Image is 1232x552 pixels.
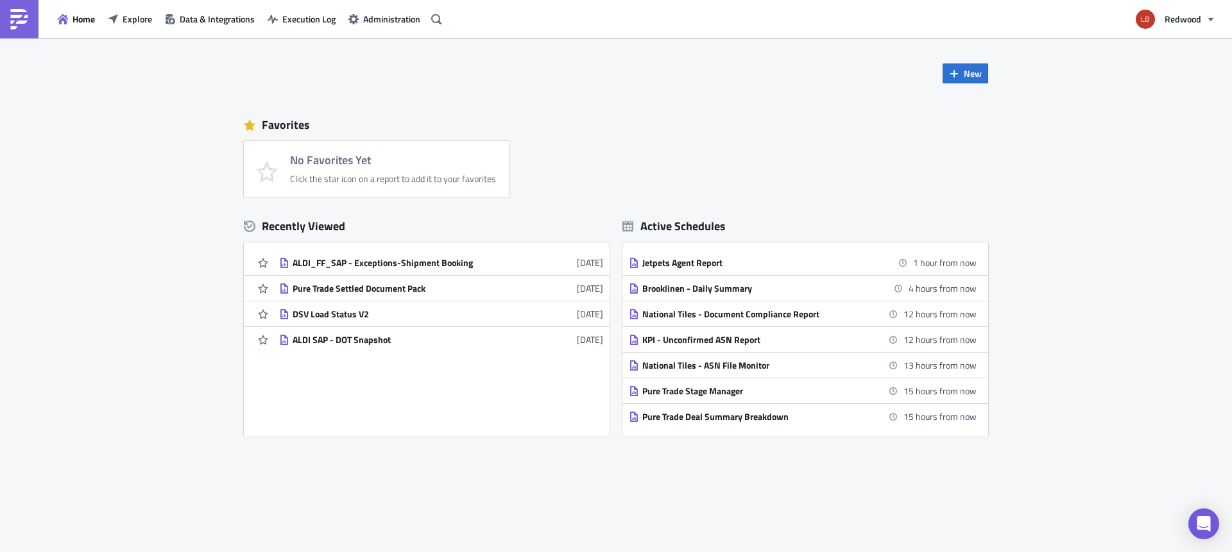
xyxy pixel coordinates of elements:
span: Administration [363,12,420,26]
time: 2025-10-13 12:00 [913,256,977,269]
img: PushMetrics [9,9,30,29]
button: Administration [342,9,427,29]
div: Favorites [244,115,988,135]
time: 2025-10-03T11:55:23Z [577,281,603,295]
div: ALDI SAP - DOT Snapshot [293,334,517,346]
button: Data & Integrations [158,9,261,29]
a: Jetpets Agent Report1 hour from now [629,250,977,275]
div: ALDI_FF_SAP - Exceptions-Shipment Booking [293,257,517,269]
button: Execution Log [261,9,342,29]
time: 2025-10-10T05:44:27Z [577,256,603,269]
a: National Tiles - Document Compliance Report12 hours from now [629,301,977,326]
button: Home [51,9,101,29]
a: DSV Load Status V2[DATE] [279,301,603,326]
div: Click the star icon on a report to add it to your favorites [290,173,496,185]
time: 2025-10-13 22:30 [903,307,977,321]
time: 2025-10-13 14:27 [909,281,977,295]
h4: No Favorites Yet [290,154,496,167]
span: Home [73,12,95,26]
a: Pure Trade Settled Document Pack[DATE] [279,276,603,301]
time: 2025-10-03T09:14:16Z [577,307,603,321]
a: Pure Trade Stage Manager15 hours from now [629,378,977,403]
div: Open Intercom Messenger [1188,508,1219,539]
a: Brooklinen - Daily Summary4 hours from now [629,276,977,301]
div: DSV Load Status V2 [293,308,517,320]
a: ALDI_FF_SAP - Exceptions-Shipment Booking[DATE] [279,250,603,275]
span: New [964,67,982,80]
time: 2025-10-13 23:16 [903,358,977,372]
a: ALDI SAP - DOT Snapshot[DATE] [279,327,603,352]
div: Recently Viewed [244,217,610,236]
span: Redwood [1165,12,1201,26]
div: Pure Trade Settled Document Pack [293,283,517,294]
time: 2025-10-03T08:41:08Z [577,333,603,346]
time: 2025-10-13 23:00 [903,333,977,346]
div: National Tiles - Document Compliance Report [642,308,867,320]
a: Pure Trade Deal Summary Breakdown15 hours from now [629,404,977,429]
span: Explore [123,12,152,26]
time: 2025-10-14 01:45 [903,410,977,423]
div: Brooklinen - Daily Summary [642,283,867,294]
div: Pure Trade Deal Summary Breakdown [642,411,867,422]
div: KPI - Unconfirmed ASN Report [642,334,867,346]
time: 2025-10-14 01:45 [903,384,977,397]
span: Data & Integrations [180,12,255,26]
div: National Tiles - ASN File Monitor [642,360,867,371]
div: Pure Trade Stage Manager [642,385,867,397]
div: Jetpets Agent Report [642,257,867,269]
a: KPI - Unconfirmed ASN Report12 hours from now [629,327,977,352]
span: Execution Log [282,12,336,26]
button: Explore [101,9,158,29]
button: New [943,63,988,83]
a: National Tiles - ASN File Monitor13 hours from now [629,353,977,378]
img: Avatar [1134,8,1156,30]
div: Active Schedules [622,219,726,233]
button: Redwood [1128,5,1222,33]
